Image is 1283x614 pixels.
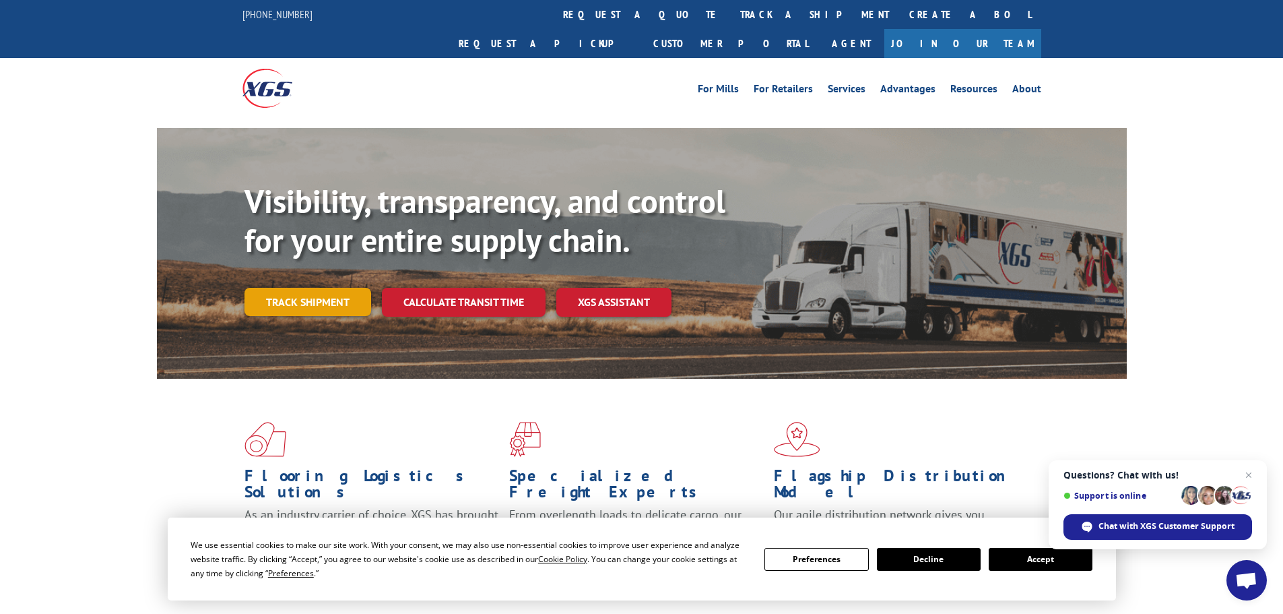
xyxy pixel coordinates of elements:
span: As an industry carrier of choice, XGS has brought innovation and dedication to flooring logistics... [244,507,498,555]
h1: Specialized Freight Experts [509,468,764,507]
a: For Retailers [754,84,813,98]
img: xgs-icon-total-supply-chain-intelligence-red [244,422,286,457]
div: Open chat [1226,560,1267,601]
a: Advantages [880,84,935,98]
button: Decline [877,548,981,571]
a: XGS ASSISTANT [556,288,671,317]
b: Visibility, transparency, and control for your entire supply chain. [244,180,725,261]
a: Calculate transit time [382,288,546,317]
p: From overlength loads to delicate cargo, our experienced staff knows the best way to move your fr... [509,507,764,567]
a: Customer Portal [643,29,818,58]
h1: Flooring Logistics Solutions [244,468,499,507]
span: Chat with XGS Customer Support [1098,520,1235,532]
span: Support is online [1063,491,1177,501]
a: Services [828,84,865,98]
img: xgs-icon-flagship-distribution-model-red [774,422,820,457]
a: Agent [818,29,884,58]
a: Request a pickup [449,29,643,58]
a: [PHONE_NUMBER] [242,7,312,21]
div: Cookie Consent Prompt [168,518,1116,601]
button: Preferences [764,548,868,571]
span: Cookie Policy [538,553,587,565]
div: We use essential cookies to make our site work. With your consent, we may also use non-essential ... [191,538,748,580]
span: Close chat [1241,467,1257,483]
a: Track shipment [244,288,371,316]
img: xgs-icon-focused-on-flooring-red [509,422,541,457]
span: Preferences [268,567,314,579]
button: Accept [989,548,1092,571]
a: Resources [950,84,997,98]
a: About [1012,84,1041,98]
div: Chat with XGS Customer Support [1063,514,1252,540]
span: Our agile distribution network gives you nationwide inventory management on demand. [774,507,1022,539]
a: For Mills [698,84,739,98]
a: Join Our Team [884,29,1041,58]
span: Questions? Chat with us! [1063,470,1252,481]
h1: Flagship Distribution Model [774,468,1028,507]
